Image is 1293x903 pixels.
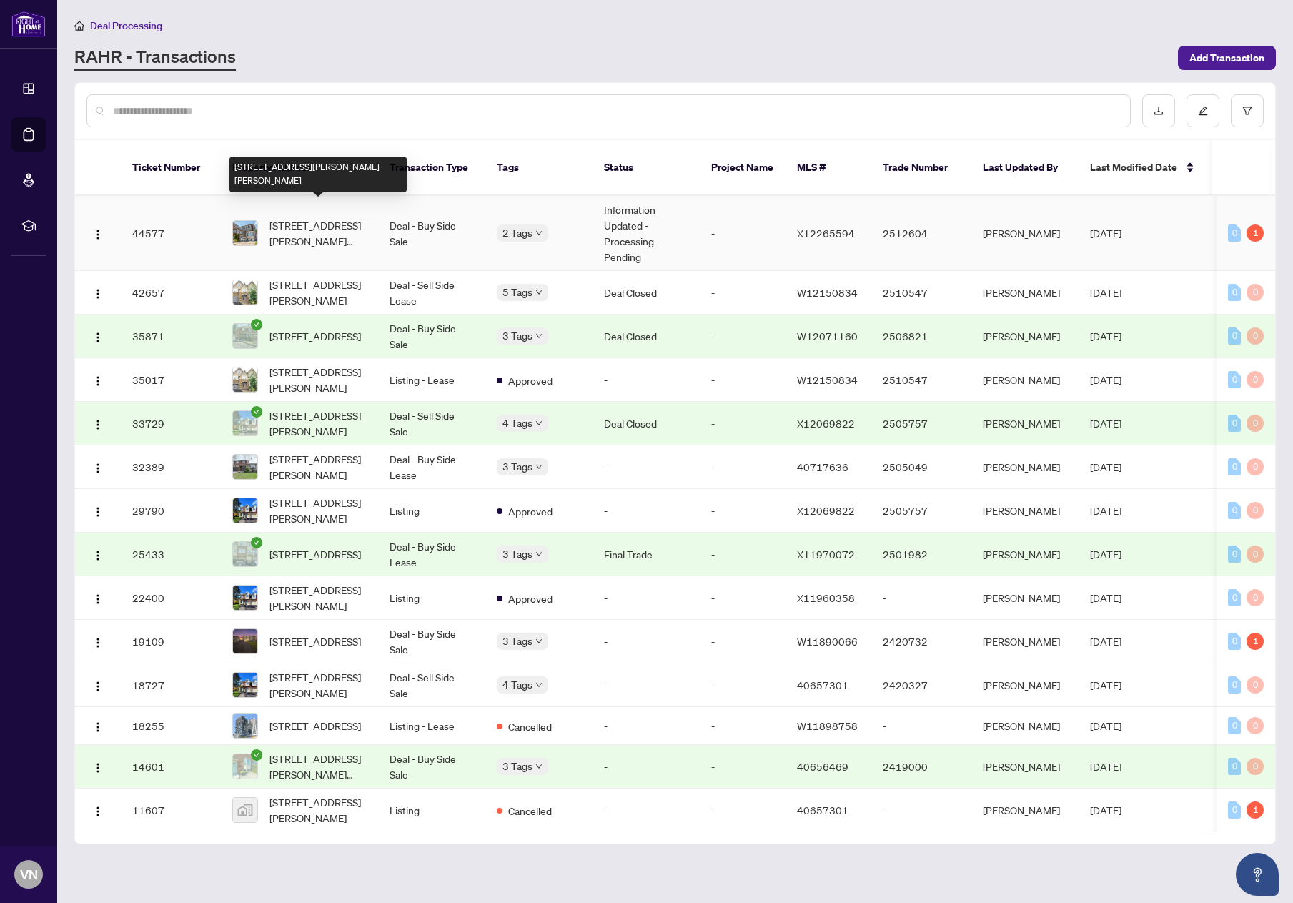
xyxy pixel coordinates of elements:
td: 2420732 [871,620,971,663]
td: 32389 [121,445,221,489]
td: [PERSON_NAME] [971,533,1079,576]
td: [PERSON_NAME] [971,196,1079,271]
div: 0 [1247,589,1264,606]
span: [DATE] [1090,373,1121,386]
button: Logo [86,586,109,609]
div: 0 [1247,371,1264,388]
button: Logo [86,755,109,778]
span: down [535,289,543,296]
span: down [535,638,543,645]
td: - [700,196,786,271]
td: 2510547 [871,358,971,402]
div: 1 [1247,224,1264,242]
img: thumbnail-img [233,280,257,305]
button: Logo [86,630,109,653]
img: Logo [92,288,104,300]
span: [STREET_ADDRESS][PERSON_NAME] [269,364,367,395]
span: [DATE] [1090,591,1121,604]
img: Logo [92,721,104,733]
button: Logo [86,222,109,245]
th: Trade Number [871,140,971,196]
td: [PERSON_NAME] [971,789,1079,832]
td: [PERSON_NAME] [971,663,1079,707]
span: 3 Tags [502,546,532,562]
td: [PERSON_NAME] [971,315,1079,358]
td: - [700,445,786,489]
img: Logo [92,229,104,240]
div: 0 [1247,758,1264,775]
td: - [700,745,786,789]
td: 2419000 [871,745,971,789]
td: 22400 [121,576,221,620]
td: Deal - Buy Side Sale [378,620,485,663]
span: download [1154,106,1164,116]
div: 0 [1247,676,1264,694]
td: Deal - Sell Side Sale [378,402,485,445]
span: [DATE] [1090,286,1121,299]
button: Logo [86,281,109,304]
span: check-circle [251,537,262,548]
td: - [700,315,786,358]
td: [PERSON_NAME] [971,620,1079,663]
span: down [535,551,543,558]
span: [STREET_ADDRESS][PERSON_NAME] [269,451,367,483]
span: [STREET_ADDRESS] [269,328,361,344]
td: - [700,402,786,445]
button: filter [1231,94,1264,127]
td: - [700,533,786,576]
th: MLS # [786,140,871,196]
button: download [1142,94,1175,127]
img: thumbnail-img [233,324,257,348]
img: Logo [92,681,104,692]
span: down [535,332,543,340]
td: 2501982 [871,533,971,576]
span: [DATE] [1090,417,1121,430]
div: 0 [1228,284,1241,301]
button: Logo [86,412,109,435]
td: Listing [378,489,485,533]
img: thumbnail-img [233,629,257,653]
span: [STREET_ADDRESS][PERSON_NAME][PERSON_NAME] [269,751,367,782]
td: - [593,445,700,489]
span: 40657301 [797,804,848,816]
td: Listing - Lease [378,707,485,745]
span: X12069822 [797,417,855,430]
th: Tags [485,140,593,196]
td: - [700,576,786,620]
td: - [593,620,700,663]
span: Approved [508,591,553,606]
a: RAHR - Transactions [74,45,236,71]
td: 35871 [121,315,221,358]
span: W11890066 [797,635,858,648]
span: 2 Tags [502,224,532,241]
img: thumbnail-img [233,498,257,523]
td: - [700,620,786,663]
td: - [700,489,786,533]
div: 0 [1228,589,1241,606]
td: 2505757 [871,489,971,533]
span: down [535,763,543,770]
td: 19109 [121,620,221,663]
span: [DATE] [1090,719,1121,732]
span: 40717636 [797,460,848,473]
td: - [700,358,786,402]
span: [STREET_ADDRESS] [269,546,361,562]
span: [STREET_ADDRESS][PERSON_NAME] [269,495,367,526]
div: 0 [1247,717,1264,734]
span: edit [1198,106,1208,116]
img: Logo [92,593,104,605]
img: Logo [92,419,104,430]
div: 0 [1228,502,1241,519]
td: 2505049 [871,445,971,489]
td: - [700,707,786,745]
td: Deal - Buy Side Sale [378,745,485,789]
div: 0 [1247,458,1264,475]
th: Project Name [700,140,786,196]
td: Final Trade [593,533,700,576]
span: [DATE] [1090,460,1121,473]
img: Logo [92,463,104,474]
span: [DATE] [1090,679,1121,691]
img: thumbnail-img [233,221,257,245]
div: 1 [1247,801,1264,819]
img: logo [11,11,46,37]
